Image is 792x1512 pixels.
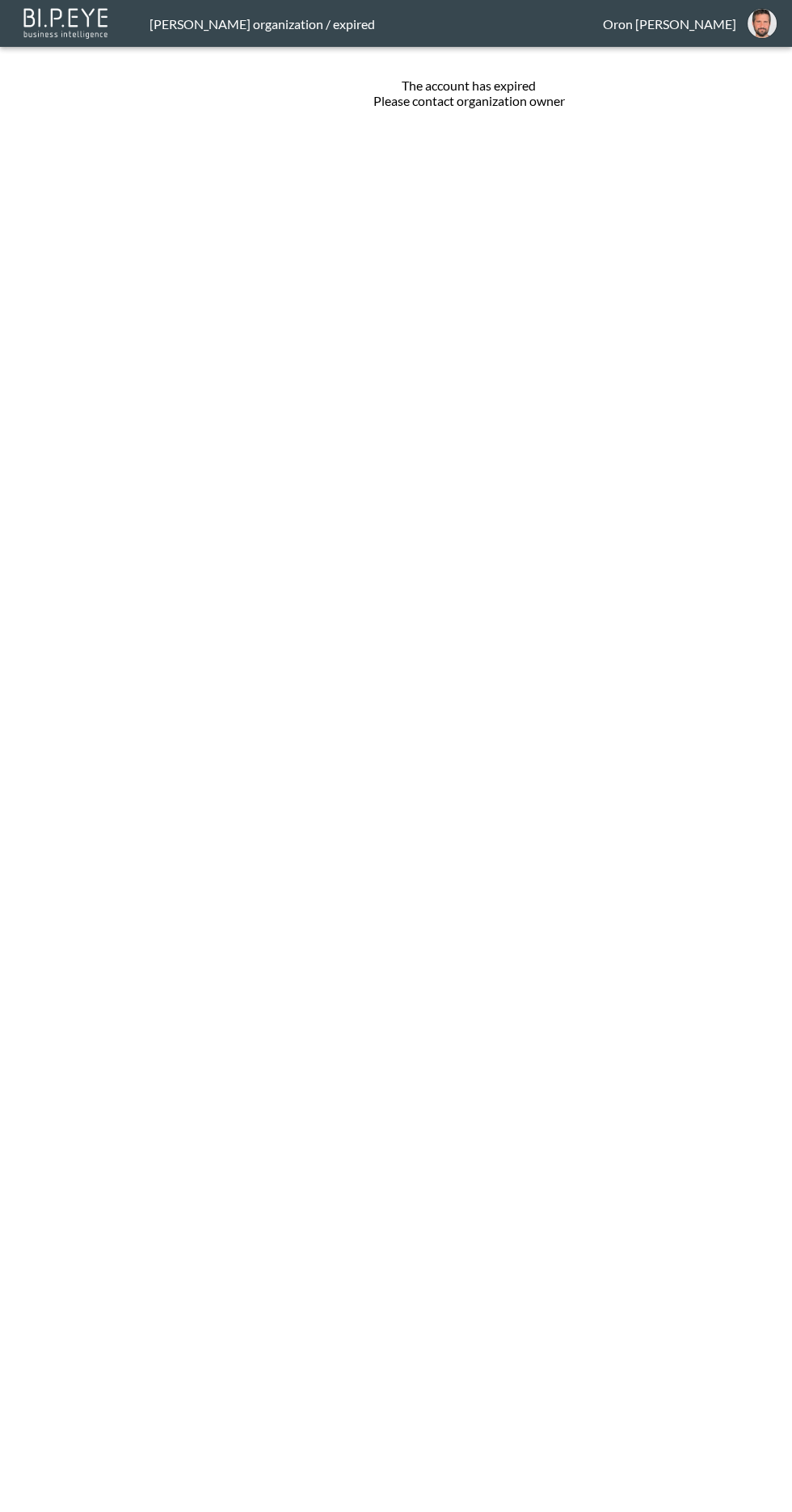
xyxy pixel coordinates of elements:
[20,4,113,40] img: bipeye-logo
[150,16,603,32] div: [PERSON_NAME] organization / expired
[748,9,777,38] img: f7df4f0b1e237398fe25aedd0497c453
[736,4,788,43] button: oron@bipeye.com
[145,53,792,133] main: The account has expired Please contact organization owner
[603,16,736,32] div: Oron [PERSON_NAME]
